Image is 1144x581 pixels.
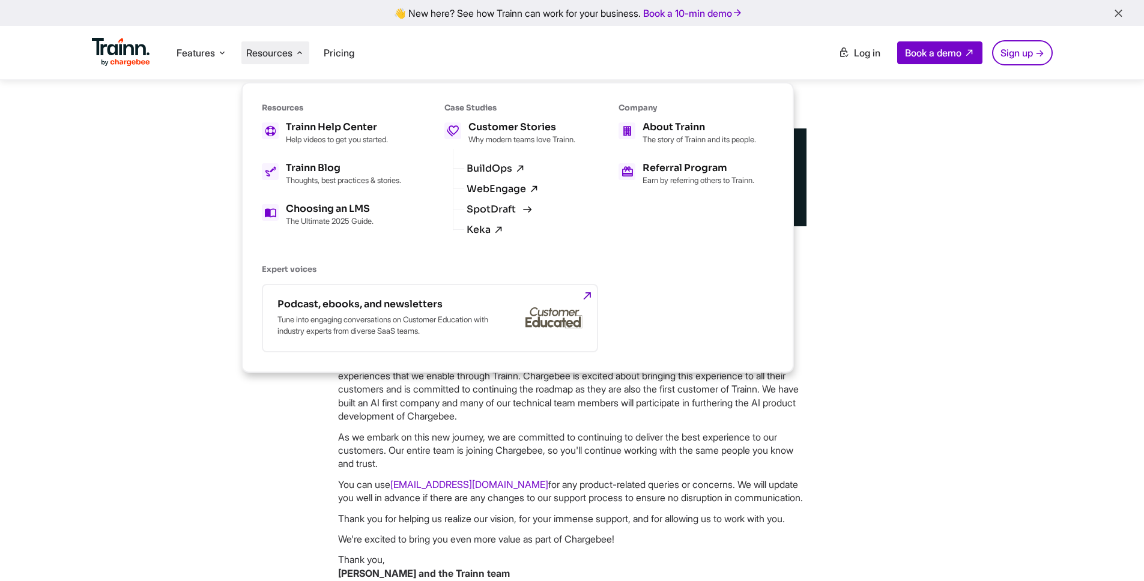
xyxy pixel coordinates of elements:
[854,47,880,59] span: Log in
[897,41,982,64] a: Book a demo
[277,300,494,309] div: Podcast, ebooks, and newsletters
[467,184,539,194] a: WebEngage
[262,163,401,185] a: Trainn Blog Thoughts, best practices & stories.
[619,122,756,144] a: About Trainn The story of Trainn and its people.
[338,553,807,580] p: Thank you,
[444,122,575,144] a: Customer Stories Why modern teams love Trainn.
[905,47,961,59] span: Book a demo
[286,134,388,144] p: Help videos to get you started.
[286,175,401,185] p: Thoughts, best practices & stories.
[444,103,575,113] div: Case Studies
[1084,523,1144,581] iframe: Chat Widget
[338,356,807,423] p: [PERSON_NAME], Co-founder and CEO of Chargebee, is a huge fan of hyper personalised support exper...
[338,478,807,505] p: You can use for any product-related queries or concerns. We will update you well in advance if th...
[831,42,888,64] a: Log in
[467,163,525,174] a: BuildOps
[324,47,354,59] a: Pricing
[338,430,807,471] p: As we embark on this new journey, we are committed to continuing to deliver the best experience t...
[619,103,756,113] div: Company
[338,512,807,525] p: Thank you for helping us realize our vision, for your immense support, and for allowing us to wor...
[262,284,598,352] a: Podcast, ebooks, and newsletters Tune into engaging conversations on Customer Education with indu...
[643,134,756,144] p: The story of Trainn and its people.
[262,122,401,144] a: Trainn Help Center Help videos to get you started.
[467,204,529,215] a: SpotDraft
[286,163,401,173] div: Trainn Blog
[467,224,504,235] a: Keka
[468,122,575,132] div: Customer Stories
[525,307,583,329] img: customer-educated-gray.b42eccd.svg
[92,38,151,67] img: Trainn Logo
[177,46,215,59] span: Features
[7,7,1137,19] div: 👋 New here? See how Trainn can work for your business.
[643,175,754,185] p: Earn by referring others to Trainn.
[286,122,388,132] div: Trainn Help Center
[286,204,374,214] div: Choosing an LMS
[619,163,756,185] a: Referral Program Earn by referring others to Trainn.
[643,163,754,173] div: Referral Program
[641,5,745,22] a: Book a 10-min demo
[286,216,374,226] p: The Ultimate 2025 Guide.
[992,40,1053,65] a: Sign up →
[338,532,807,546] p: We're excited to bring you even more value as part of Chargebee!
[262,264,756,274] div: Expert voices
[262,103,401,113] div: Resources
[246,46,292,59] span: Resources
[338,567,510,579] b: [PERSON_NAME] and the Trainn team
[468,134,575,144] p: Why modern teams love Trainn.
[262,204,401,226] a: Choosing an LMS The Ultimate 2025 Guide.
[277,314,494,337] p: Tune into engaging conversations on Customer Education with industry experts from diverse SaaS te...
[390,478,548,490] a: [EMAIL_ADDRESS][DOMAIN_NAME]
[643,122,756,132] div: About Trainn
